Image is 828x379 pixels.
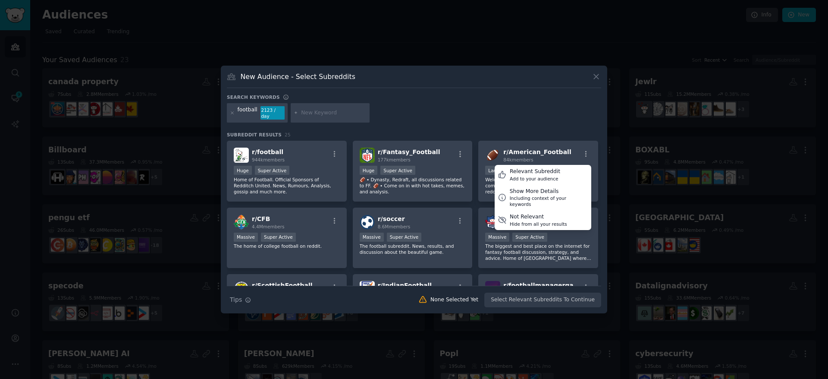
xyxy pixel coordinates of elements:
div: Show More Details [510,188,588,196]
div: Massive [360,233,384,242]
h3: New Audience - Select Subreddits [241,72,355,81]
img: American_Football [485,148,500,163]
span: 8.6M members [378,224,411,229]
p: The biggest and best place on the internet for fantasy football discussion, strategy, and advice.... [485,243,591,261]
span: 944k members [252,157,285,162]
img: CFB [234,215,249,230]
p: The home of college football on reddit. [234,243,340,249]
div: Huge [360,166,378,175]
span: 4.4M members [252,224,285,229]
div: Super Active [380,166,415,175]
div: Super Active [255,166,290,175]
button: Tips [227,292,254,307]
span: 177k members [378,157,411,162]
img: footballmanagergames [485,281,500,296]
div: Super Active [387,233,422,242]
span: r/ Fantasy_Football [378,148,440,155]
p: Welcome to r/American_Football, the community for any and all football fans on reddit. [485,177,591,195]
div: Hide from all your results [510,221,567,227]
div: Massive [485,233,509,242]
div: football [238,106,257,120]
p: Home of Football. Official Sponsors of Redditch United. News, Rumours, Analysis, gossip and much ... [234,177,340,195]
span: Tips [230,295,242,304]
input: New Keyword [301,109,367,117]
h3: Search keywords [227,94,280,100]
span: r/ soccer [378,215,405,222]
span: r/ American_Football [503,148,571,155]
span: r/ CFB [252,215,270,222]
span: Subreddit Results [227,132,282,138]
div: Massive [234,233,258,242]
img: ScottishFootball [234,281,249,296]
img: Fantasy_Football [360,148,375,163]
div: Relevant Subreddit [510,168,560,176]
span: 25 [285,132,291,137]
p: 🏈 • Dynasty, Redraft, all discussions related to FF. 🏈 • Come on in with hot takes, memes, and an... [360,177,466,195]
div: Super Active [261,233,296,242]
img: fantasyfootball [485,215,500,230]
span: r/ football [252,148,283,155]
div: Large [485,166,504,175]
div: Not Relevant [510,213,567,221]
div: Add to your audience [510,176,560,182]
div: Huge [234,166,252,175]
img: football [234,148,249,163]
span: 84k members [503,157,533,162]
div: 2123 / day [260,106,285,120]
img: IndianFootball [360,281,375,296]
img: soccer [360,215,375,230]
span: r/ ScottishFootball [252,282,313,289]
span: r/ IndianFootball [378,282,432,289]
div: Super Active [512,233,547,242]
div: None Selected Yet [430,296,478,304]
p: The football subreddit. News, results, and discussion about the beautiful game. [360,243,466,255]
span: r/ footballmanagergames [503,282,587,289]
div: Including context of your keywords [510,195,588,207]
